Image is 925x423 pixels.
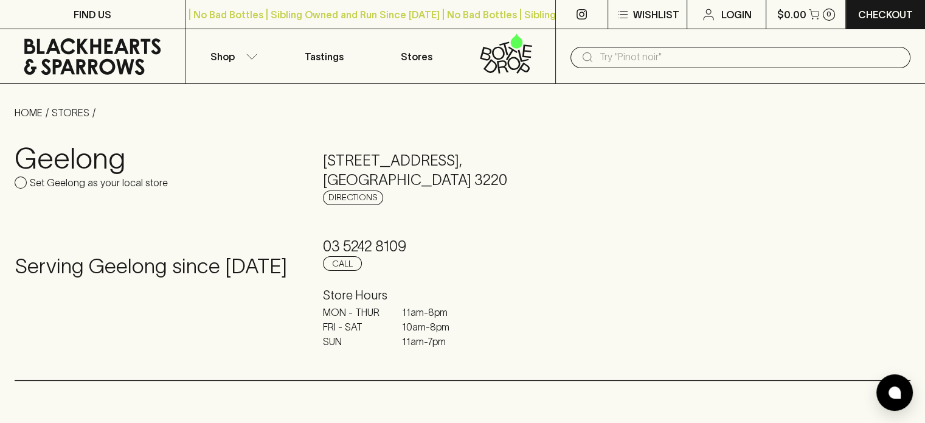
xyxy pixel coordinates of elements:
[402,334,463,349] p: 11am - 7pm
[323,305,384,320] p: MON - THUR
[305,49,344,64] p: Tastings
[323,334,384,349] p: SUN
[52,107,89,118] a: STORES
[323,191,383,205] a: Directions
[370,29,463,83] a: Stores
[278,29,370,83] a: Tastings
[323,151,602,190] h5: [STREET_ADDRESS] , [GEOGRAPHIC_DATA] 3220
[15,254,294,279] h4: Serving Geelong since [DATE]
[185,29,278,83] button: Shop
[15,107,43,118] a: HOME
[74,7,111,22] p: FIND US
[402,305,463,320] p: 11am - 8pm
[401,49,432,64] p: Stores
[323,256,362,271] a: Call
[15,141,294,175] h3: Geelong
[777,7,806,22] p: $0.00
[721,7,751,22] p: Login
[323,237,602,256] h5: 03 5242 8109
[858,7,913,22] p: Checkout
[210,49,235,64] p: Shop
[632,7,679,22] p: Wishlist
[323,285,602,305] h6: Store Hours
[826,11,831,18] p: 0
[323,320,384,334] p: FRI - SAT
[889,386,901,399] img: bubble-icon
[402,320,463,334] p: 10am - 8pm
[30,175,168,190] p: Set Geelong as your local store
[600,47,901,67] input: Try "Pinot noir"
